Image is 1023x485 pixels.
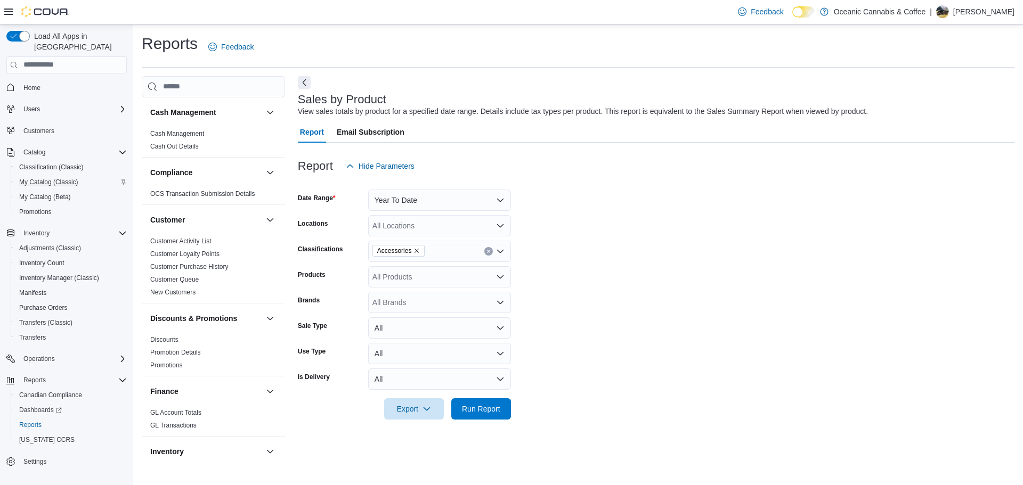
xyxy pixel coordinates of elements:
[15,191,127,203] span: My Catalog (Beta)
[298,219,328,228] label: Locations
[150,129,204,138] span: Cash Management
[15,242,85,254] a: Adjustments (Classic)
[19,435,75,444] span: [US_STATE] CCRS
[11,270,131,285] button: Inventory Manager (Classic)
[142,406,285,436] div: Finance
[11,315,131,330] button: Transfers (Classic)
[11,417,131,432] button: Reports
[150,348,201,357] span: Promotion Details
[19,374,50,387] button: Reports
[150,167,262,178] button: Compliance
[384,398,444,420] button: Export
[11,285,131,300] button: Manifests
[19,274,99,282] span: Inventory Manager (Classic)
[150,275,199,284] span: Customer Queue
[368,343,511,364] button: All
[496,221,505,230] button: Open list of options
[19,244,81,252] span: Adjustments (Classic)
[2,102,131,117] button: Users
[953,5,1014,18] p: [PERSON_NAME]
[368,368,511,390] button: All
[150,313,237,324] h3: Discounts & Promotions
[377,245,412,256] span: Accessories
[15,161,127,174] span: Classification (Classic)
[150,313,262,324] button: Discounts & Promotions
[142,187,285,204] div: Compliance
[23,84,40,92] span: Home
[484,247,493,256] button: Clear input
[150,421,197,430] span: GL Transactions
[19,163,84,171] span: Classification (Classic)
[15,205,56,218] a: Promotions
[451,398,511,420] button: Run Report
[150,349,201,356] a: Promotion Details
[792,6,815,18] input: Dark Mode
[15,331,127,344] span: Transfers
[19,103,127,116] span: Users
[150,446,184,457] h3: Inventory
[15,316,127,329] span: Transfers (Classic)
[15,433,79,446] a: [US_STATE] CCRS
[19,81,45,94] a: Home
[15,418,127,431] span: Reports
[19,455,51,468] a: Settings
[496,247,505,256] button: Open list of options
[23,127,54,135] span: Customers
[19,146,127,159] span: Catalog
[834,5,926,18] p: Oceanic Cannabis & Coffee
[462,404,500,414] span: Run Report
[142,235,285,303] div: Customer
[150,288,196,297] span: New Customers
[298,296,320,305] label: Brands
[15,205,127,218] span: Promotions
[19,125,59,137] a: Customers
[264,312,277,325] button: Discounts & Promotions
[15,242,127,254] span: Adjustments (Classic)
[2,226,131,241] button: Inventory
[19,227,127,240] span: Inventory
[150,386,178,397] h3: Finance
[15,286,127,299] span: Manifests
[2,351,131,366] button: Operations
[11,241,131,256] button: Adjustments (Classic)
[23,148,45,157] span: Catalog
[359,161,415,171] span: Hide Parameters
[150,409,201,416] a: GL Account Totals
[19,208,52,216] span: Promotions
[142,33,198,54] h1: Reports
[11,204,131,219] button: Promotions
[264,213,277,226] button: Customer
[15,404,127,416] span: Dashboards
[15,257,69,269] a: Inventory Count
[11,330,131,345] button: Transfers
[30,31,127,52] span: Load All Apps in [GEOGRAPHIC_DATA]
[2,123,131,138] button: Customers
[2,145,131,160] button: Catalog
[19,303,68,312] span: Purchase Orders
[150,250,220,258] a: Customer Loyalty Points
[19,318,72,327] span: Transfers (Classic)
[19,227,54,240] button: Inventory
[496,298,505,307] button: Open list of options
[19,455,127,468] span: Settings
[15,331,50,344] a: Transfers
[150,336,178,343] a: Discounts
[142,127,285,157] div: Cash Management
[11,175,131,190] button: My Catalog (Classic)
[372,245,425,257] span: Accessories
[15,389,127,401] span: Canadian Compliance
[150,361,183,369] span: Promotions
[150,215,185,225] h3: Customer
[15,301,72,314] a: Purchase Orders
[2,454,131,469] button: Settings
[15,316,77,329] a: Transfers (Classic)
[150,190,255,198] span: OCS Transaction Submission Details
[11,300,131,315] button: Purchase Orders
[298,322,327,330] label: Sale Type
[298,106,868,117] div: View sales totals by product for a specified date range. Details include tax types per product. T...
[2,80,131,95] button: Home
[298,93,386,106] h3: Sales by Product
[150,167,192,178] h3: Compliance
